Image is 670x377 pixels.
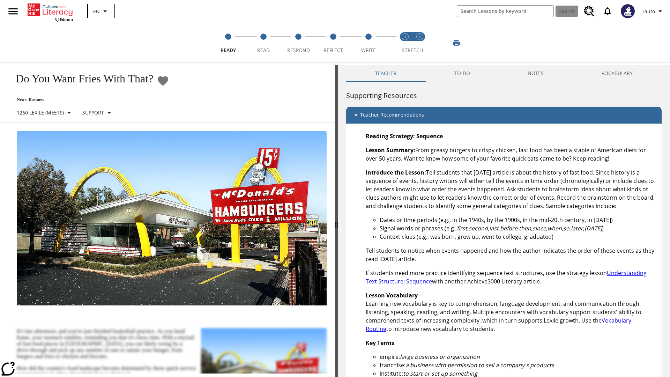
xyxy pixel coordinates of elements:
[563,224,569,232] em: so
[499,65,573,82] button: NOTES
[366,146,415,154] strong: Lesson Summary:
[598,2,617,20] a: Notifications
[8,72,153,85] h1: Do You Want Fries With That?
[366,132,415,140] strong: Reading Strategy:
[380,353,656,361] li: empire:
[208,24,248,62] button: Ready step 1 of 5
[366,339,394,347] strong: Key Terms
[313,24,353,62] button: Reflect step 4 of 5
[366,269,656,286] p: If students need more practice identifying sequence text structures, use the strategy lesson with...
[500,224,518,232] em: before
[380,232,656,241] li: Context clues (e.g., was born, grew up, went to college, graduated)
[366,146,656,163] p: From greasy burgers to crispy chicken, fast food has been a staple of American diets for over 50 ...
[335,65,338,377] div: Press Enter or Spacebar and then press right and left arrow keys to move the slider
[157,75,169,87] button: Add to Favorites - Do You Want Fries With That?
[419,35,421,39] text: 2
[617,2,639,20] button: Select a new avatar
[14,106,76,119] button: Select Lexile, 1260 Lexile (Meets)
[361,47,376,53] span: Write
[17,109,64,116] p: 1260 Lexile (Meets)
[3,1,23,22] button: Open side menu
[404,35,406,39] text: 1
[54,17,73,22] span: NJ Edition
[457,224,467,232] em: first
[8,97,169,102] p: News: Business
[80,106,116,119] button: Scaffolds, Support
[346,107,662,124] div: Teacher Recommendations
[402,47,423,53] span: STRETCH
[380,216,656,224] li: Dates or time periods (e.g., in the 1940s, by the 1900s, in the mid-20th century, in [DATE])
[93,8,100,15] span: EN
[395,24,415,62] button: Stretch Read step 1 of 2
[639,5,667,17] button: Profile/Settings
[28,2,73,22] div: Home
[519,224,531,232] em: then
[243,24,283,62] button: Read step 2 of 5
[366,246,656,263] p: Tell students to notice when events happened and how the author indicates the order of these even...
[548,224,562,232] em: when
[17,131,327,306] img: One of the first McDonald's stores, with the iconic red sign and golden arches.
[580,2,598,21] a: Resource Center, Will open in new tab
[445,37,468,49] button: Print
[278,24,319,62] button: Respond step 3 of 5
[366,291,656,333] p: Learning new vocabulary is key to comprehension, language development, and communication through ...
[425,65,499,82] button: TO-DO
[621,4,635,18] img: Avatar
[416,132,443,140] strong: Sequence
[346,65,425,82] button: Teacher
[360,111,424,119] p: Teacher Recommendations
[348,24,389,62] button: Write step 5 of 5
[287,47,310,53] span: Respond
[469,224,488,232] em: second
[380,361,656,369] li: franchise:
[585,224,602,232] em: [DATE]
[82,109,104,116] p: Support
[323,47,343,53] span: Reflect
[346,65,662,82] div: Instructional Panel Tabs
[400,353,480,361] em: large business or organization
[338,65,670,377] div: activity
[405,361,554,369] em: a business with permission to sell a company's products
[90,5,112,17] button: Language: EN, Select a language
[410,24,430,62] button: Stretch Respond step 2 of 2
[380,224,656,232] li: Signal words or phrases (e.g., , , , , , , , , , )
[573,65,662,82] button: VOCABULARY
[533,224,546,232] em: since
[489,224,499,232] em: last
[257,47,270,53] span: Read
[571,224,583,232] em: later
[221,47,236,53] span: Ready
[642,8,655,15] span: Tauto
[346,90,662,101] h6: Supporting Resources
[457,6,553,17] input: search field
[366,169,426,176] strong: Introduce the Lesson:
[366,168,656,210] p: Tell students that [DATE] article is about the history of fast food. Since history is a sequence ...
[366,291,418,299] strong: Lesson Vocabulary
